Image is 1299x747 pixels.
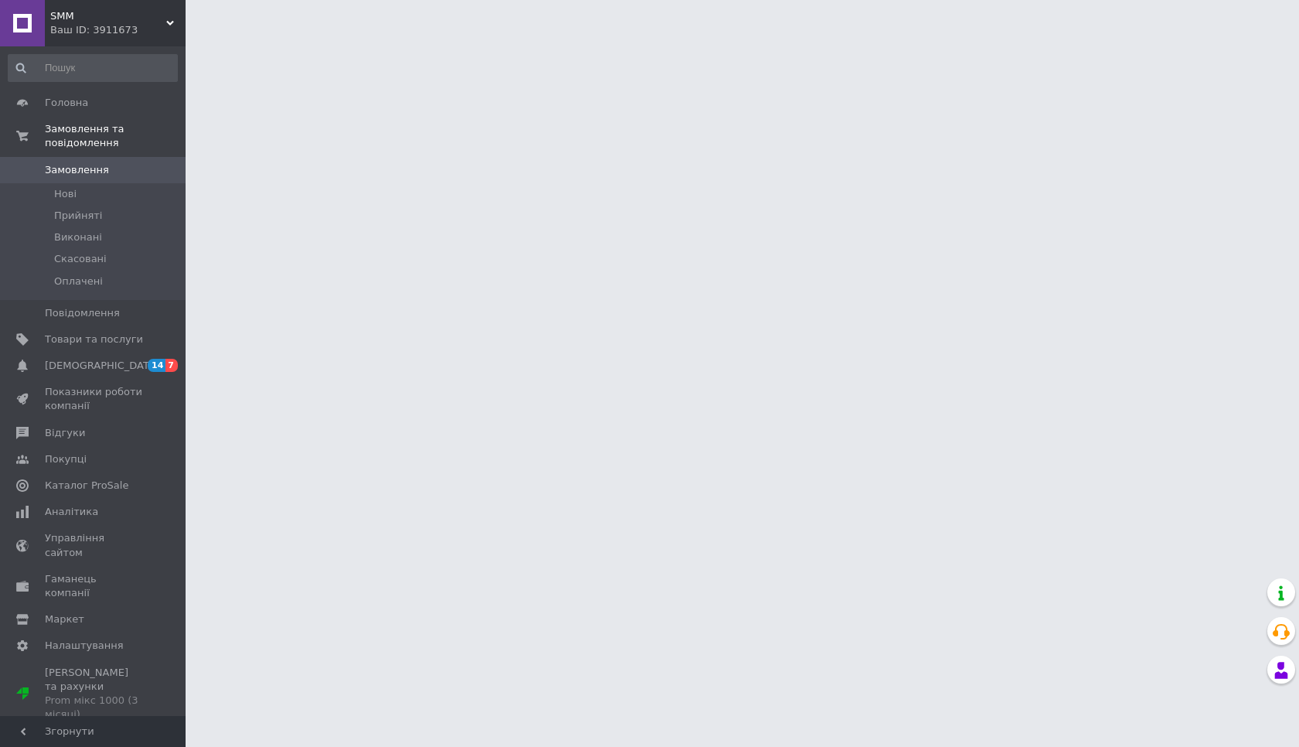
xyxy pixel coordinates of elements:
span: Нові [54,187,77,201]
div: Ваш ID: 3911673 [50,23,186,37]
span: Повідомлення [45,306,120,320]
span: Показники роботи компанії [45,385,143,413]
span: Замовлення та повідомлення [45,122,186,150]
span: Головна [45,96,88,110]
span: Налаштування [45,639,124,653]
span: Замовлення [45,163,109,177]
span: Прийняті [54,209,102,223]
span: 7 [165,359,178,372]
span: Скасовані [54,252,107,266]
span: Оплачені [54,275,103,288]
span: Виконані [54,230,102,244]
span: 14 [148,359,165,372]
span: Гаманець компанії [45,572,143,600]
span: Каталог ProSale [45,479,128,493]
input: Пошук [8,54,178,82]
span: Маркет [45,612,84,626]
span: Аналітика [45,505,98,519]
span: Управління сайтом [45,531,143,559]
span: [DEMOGRAPHIC_DATA] [45,359,159,373]
span: Товари та послуги [45,333,143,346]
span: Відгуки [45,426,85,440]
span: Покупці [45,452,87,466]
span: SMM [50,9,166,23]
div: Prom мікс 1000 (3 місяці) [45,694,143,721]
span: [PERSON_NAME] та рахунки [45,666,143,722]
